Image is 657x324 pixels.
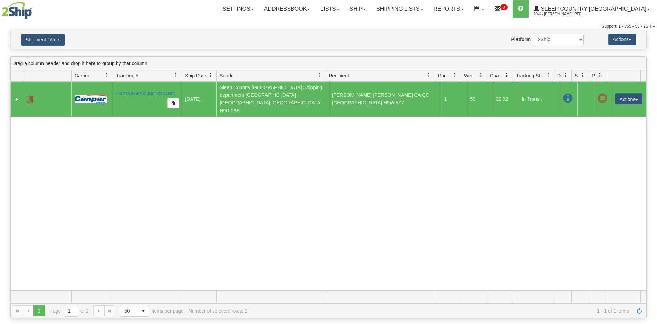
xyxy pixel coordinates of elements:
[185,72,206,79] span: Ship Date
[329,82,441,117] td: [PERSON_NAME] [PERSON_NAME] CA QC [GEOGRAPHIC_DATA] H9W 5Z7
[511,36,531,43] label: Platform
[120,305,149,317] span: Page sizes drop down
[594,70,606,81] a: Pickup Status filter column settings
[490,72,504,79] span: Charge
[563,94,573,103] span: In Transit
[641,127,656,197] iframe: chat widget
[449,70,461,81] a: Packages filter column settings
[428,0,469,18] a: Reports
[138,305,149,316] span: select
[216,82,329,117] td: Sleep Country [GEOGRAPHIC_DATA] Shipping department [GEOGRAPHIC_DATA] [GEOGRAPHIC_DATA] [GEOGRAPH...
[2,24,655,29] div: Support: 1 - 855 - 55 - 2SHIP
[501,70,513,81] a: Charge filter column settings
[125,307,134,314] span: 50
[13,96,20,103] a: Expand
[120,305,184,317] span: items per page
[167,98,179,108] button: Copy to clipboard
[33,305,45,316] span: Page 1
[490,0,513,18] a: 3
[252,308,629,314] span: 1 - 1 of 1 items
[116,72,138,79] span: Tracking #
[11,57,646,70] div: grid grouping header
[493,82,519,117] td: 20.02
[314,70,326,81] a: Sender filter column settings
[519,82,560,117] td: In Transit
[21,34,65,46] button: Shipment Filters
[608,34,636,45] button: Actions
[534,11,586,18] span: 2044 / [PERSON_NAME] [PERSON_NAME]
[467,82,493,117] td: 50
[475,70,487,81] a: Weight filter column settings
[615,93,642,104] button: Actions
[75,72,89,79] span: Carrier
[574,72,580,79] span: Shipment Issues
[75,95,107,103] img: 14 - Canpar
[220,72,235,79] span: Sender
[423,70,435,81] a: Recipient filter column settings
[218,0,259,18] a: Settings
[189,308,247,314] div: Number of selected rows: 1
[592,72,598,79] span: Pickup Status
[371,0,428,18] a: Shipping lists
[170,70,182,81] a: Tracking # filter column settings
[634,305,645,316] a: Refresh
[345,0,371,18] a: Ship
[441,82,467,117] td: 1
[598,94,607,103] span: Pickup Not Assigned
[259,0,316,18] a: Addressbook
[516,72,546,79] span: Tracking Status
[182,82,216,117] td: [DATE]
[116,91,176,96] a: D421585430000013364001
[529,0,655,18] a: Sleep Country [GEOGRAPHIC_DATA] 2044 / [PERSON_NAME] [PERSON_NAME]
[464,72,479,79] span: Weight
[560,70,571,81] a: Delivery Status filter column settings
[500,4,508,10] sup: 3
[539,6,646,12] span: Sleep Country [GEOGRAPHIC_DATA]
[329,72,349,79] span: Recipient
[577,70,589,81] a: Shipment Issues filter column settings
[50,305,89,317] span: Page of 1
[315,0,344,18] a: Lists
[542,70,554,81] a: Tracking Status filter column settings
[205,70,216,81] a: Ship Date filter column settings
[101,70,113,81] a: Carrier filter column settings
[438,72,453,79] span: Packages
[2,2,32,19] img: logo2044.jpg
[27,93,33,104] a: Label
[64,305,78,316] input: Page 1
[557,72,563,79] span: Delivery Status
